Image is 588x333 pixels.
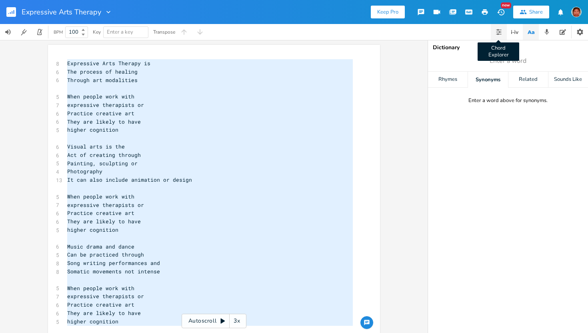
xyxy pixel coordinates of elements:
[67,60,150,67] span: Expressive Arts Therapy is
[67,143,125,150] span: Visual arts is the
[571,7,582,17] img: Kate Fuller
[513,6,549,18] button: Share
[67,218,141,225] span: They are likely to have
[529,8,543,16] div: Share
[67,259,160,267] span: Song writing performances and
[493,5,509,19] button: New
[67,118,141,125] span: They are likely to have
[67,151,141,158] span: Act of creating through
[153,30,175,34] div: Transpose
[548,72,588,88] div: Sounds Like
[67,209,134,217] span: Practice creative art
[67,110,134,117] span: Practice creative art
[67,176,192,183] span: It can also include animation or design
[67,226,118,233] span: higher cognition
[107,28,133,36] span: Enter a key
[67,268,160,275] span: Somatic movements not intense
[67,201,144,209] span: expressive therapists or
[67,68,138,75] span: The process of healing
[67,93,134,100] span: When people work with
[67,243,134,250] span: Music drama and dance
[67,160,138,167] span: Painting, sculpting or
[54,30,63,34] div: BPM
[67,251,144,258] span: Can be practiced through
[67,301,134,308] span: Practice creative art
[67,285,134,292] span: When people work with
[67,76,138,84] span: Through art modalities
[428,72,468,88] div: Rhymes
[433,45,583,50] div: Dictionary
[371,6,405,18] button: Keep Pro
[501,2,511,8] div: New
[67,293,144,300] span: expressive therapists or
[468,72,508,88] div: Synonyms
[67,318,118,325] span: higher cognition
[491,24,507,40] button: Chord Explorer
[22,8,101,16] span: Expressive Arts Therapy
[468,97,548,104] div: Enter a word above for synonyms.
[93,30,101,34] div: Key
[508,72,548,88] div: Related
[67,309,141,317] span: They are likely to have
[67,168,102,175] span: Photography
[490,56,526,66] span: Enter a word
[67,126,118,133] span: higher cognition
[67,193,134,200] span: When people work with
[67,101,144,108] span: expressive therapists or
[230,314,244,328] div: 3x
[182,314,246,328] div: Autoscroll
